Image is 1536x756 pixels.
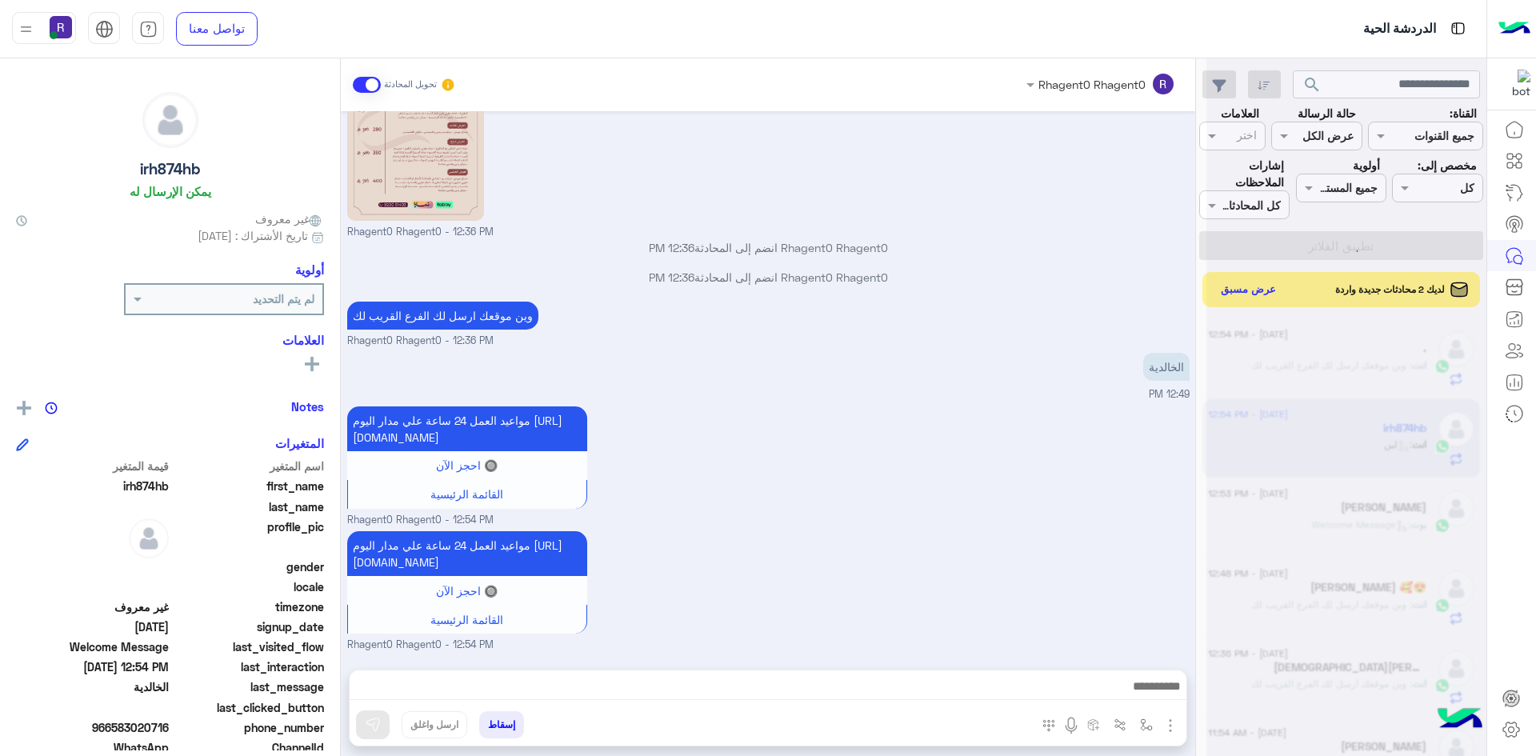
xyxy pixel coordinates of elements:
img: Trigger scenario [1114,718,1126,731]
img: send attachment [1161,716,1180,735]
img: send message [365,717,381,733]
span: profile_pic [172,518,325,555]
span: القائمة الرئيسية [430,613,503,626]
img: notes [45,402,58,414]
p: 13/8/2025, 12:36 PM [347,302,538,330]
span: null [16,578,169,595]
p: Rhagent0 Rhagent0 انضم إلى المحادثة [347,239,1190,256]
h6: Notes [291,399,324,414]
span: 2 [16,739,169,756]
span: القائمة الرئيسية [430,487,503,501]
img: 322853014244696 [1502,70,1530,98]
h5: irh874hb [140,160,200,178]
img: tab [139,20,158,38]
h6: المتغيرات [275,436,324,450]
span: last_interaction [172,658,325,675]
span: null [16,558,169,575]
span: مواعيد العمل 24 ساعة علي مدار اليوم [URL][DOMAIN_NAME] [353,538,562,569]
span: 12:49 PM [1149,388,1190,400]
a: تواصل معنا [176,12,258,46]
span: مواعيد العمل 24 ساعة علي مدار اليوم [URL][DOMAIN_NAME] [353,414,562,444]
h6: أولوية [295,262,324,277]
span: last_clicked_button [172,699,325,716]
p: Rhagent0 Rhagent0 انضم إلى المحادثة [347,269,1190,286]
span: غير معروف [255,210,324,227]
button: تطبيق الفلاتر [1199,231,1483,260]
img: 2KfZhNio2KfZgtin2KouanBn.jpg [347,26,485,221]
span: last_message [172,678,325,695]
img: send voice note [1062,716,1081,735]
span: 12:36 PM [649,270,694,284]
span: 2025-08-13T09:54:25.578Z [16,658,169,675]
span: 966583020716 [16,719,169,736]
img: create order [1087,718,1100,731]
span: Rhagent0 Rhagent0 - 12:54 PM [347,513,494,528]
span: تاريخ الأشتراك : [DATE] [198,227,308,244]
img: make a call [1042,719,1055,732]
span: Rhagent0 Rhagent0 - 12:36 PM [347,225,494,240]
small: تحويل المحادثة [384,78,437,91]
img: select flow [1140,718,1153,731]
img: Logo [1498,12,1530,46]
img: tab [95,20,114,38]
p: 13/8/2025, 12:49 PM [1143,353,1190,381]
span: gender [172,558,325,575]
button: Trigger scenario [1107,711,1134,738]
button: create order [1081,711,1107,738]
button: select flow [1134,711,1160,738]
span: قيمة المتغير [16,458,169,474]
span: locale [172,578,325,595]
h6: العلامات [16,333,324,347]
img: defaultAdmin.png [129,518,169,558]
span: الخالدية [16,678,169,695]
div: اختر [1237,126,1259,147]
span: first_name [172,478,325,494]
span: null [16,699,169,716]
label: إشارات الملاحظات [1199,157,1284,191]
span: اسم المتغير [172,458,325,474]
span: timezone [172,598,325,615]
button: ارسل واغلق [402,711,467,738]
h6: يمكن الإرسال له [130,184,211,198]
span: Welcome Message [16,638,169,655]
span: 2025-08-13T09:26:41.777Z [16,618,169,635]
img: tab [1448,18,1468,38]
img: userImage [50,16,72,38]
button: إسقاط [479,711,524,738]
span: 🔘 احجز الآن [436,458,498,472]
img: add [17,401,31,415]
span: phone_number [172,719,325,736]
span: signup_date [172,618,325,635]
span: Rhagent0 Rhagent0 - 12:36 PM [347,334,494,349]
div: loading... [1332,237,1360,265]
a: tab [132,12,164,46]
span: ChannelId [172,739,325,756]
span: Rhagent0 Rhagent0 - 12:54 PM [347,638,494,653]
span: irh874hb [16,478,169,494]
img: defaultAdmin.png [143,93,198,147]
p: 13/8/2025, 12:54 PM [347,406,587,451]
p: 13/8/2025, 12:54 PM [347,531,587,576]
span: last_name [172,498,325,515]
span: 12:36 PM [649,241,694,254]
img: profile [16,19,36,39]
span: غير معروف [16,598,169,615]
img: hulul-logo.png [1432,692,1488,748]
p: الدردشة الحية [1363,18,1436,40]
span: last_visited_flow [172,638,325,655]
span: 🔘 احجز الآن [436,584,498,598]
